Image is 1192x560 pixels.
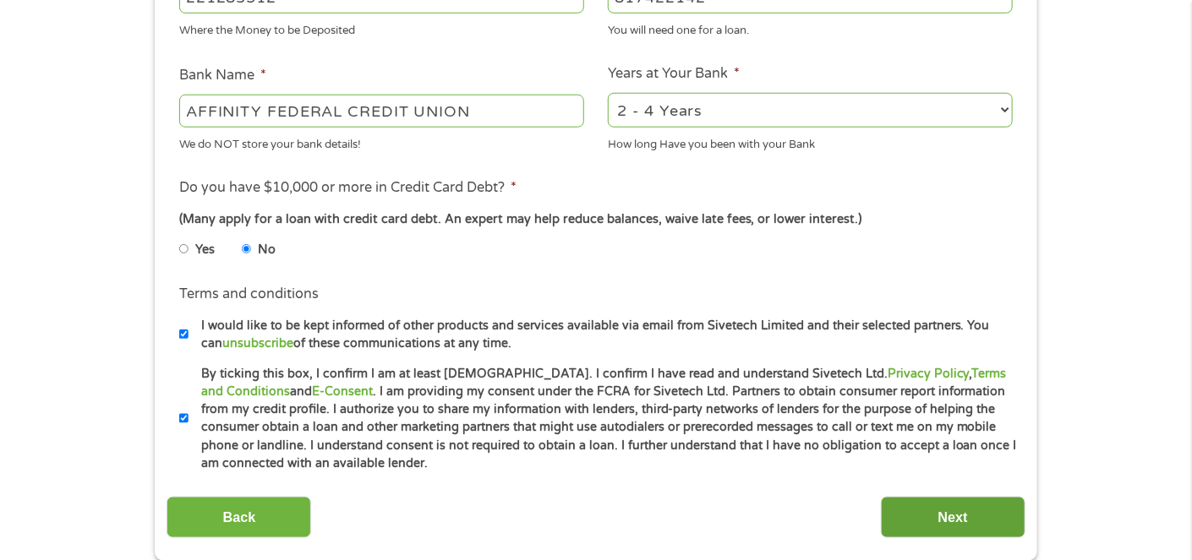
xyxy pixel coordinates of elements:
[179,67,266,84] label: Bank Name
[608,17,1013,40] div: You will need one for a loan.
[195,241,215,259] label: Yes
[179,17,584,40] div: Where the Money to be Deposited
[167,497,311,538] input: Back
[608,130,1013,153] div: How long Have you been with your Bank
[179,179,517,197] label: Do you have $10,000 or more in Credit Card Debt?
[222,336,293,351] a: unsubscribe
[312,384,373,399] a: E-Consent
[179,285,319,303] label: Terms and conditions
[881,497,1025,538] input: Next
[179,210,1013,229] div: (Many apply for a loan with credit card debt. An expert may help reduce balances, waive late fees...
[201,367,1007,399] a: Terms and Conditions
[189,365,1018,473] label: By ticking this box, I confirm I am at least [DEMOGRAPHIC_DATA]. I confirm I have read and unders...
[608,65,740,83] label: Years at Your Bank
[179,130,584,153] div: We do NOT store your bank details!
[258,241,276,259] label: No
[888,367,970,381] a: Privacy Policy
[189,317,1018,353] label: I would like to be kept informed of other products and services available via email from Sivetech...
